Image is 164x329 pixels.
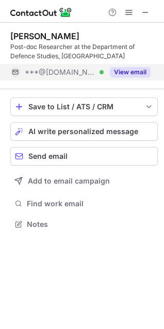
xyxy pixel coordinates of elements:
button: Reveal Button [110,67,151,77]
button: Add to email campaign [10,172,158,190]
span: Notes [27,220,154,229]
button: Send email [10,147,158,166]
span: Send email [28,152,68,160]
button: Find work email [10,196,158,211]
img: ContactOut v5.3.10 [10,6,72,19]
button: Notes [10,217,158,232]
button: save-profile-one-click [10,97,158,116]
div: [PERSON_NAME] [10,31,79,41]
div: Save to List / ATS / CRM [28,103,140,111]
div: Post-doc Researcher at the Department of Defence Studies, [GEOGRAPHIC_DATA] [10,42,158,61]
span: Add to email campaign [28,177,110,185]
span: Find work email [27,199,154,208]
span: AI write personalized message [28,127,138,136]
span: ***@[DOMAIN_NAME] [25,68,96,77]
button: AI write personalized message [10,122,158,141]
